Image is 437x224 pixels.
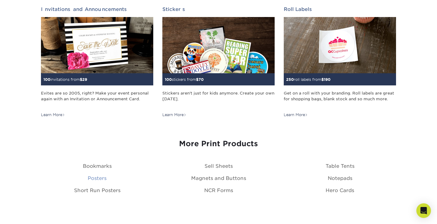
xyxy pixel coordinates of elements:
[286,77,294,82] span: 250
[165,77,172,82] span: 100
[43,77,50,82] span: 100
[328,175,352,181] a: Notepads
[416,203,431,218] div: Open Intercom Messenger
[165,77,204,82] small: stickers from
[162,6,275,118] a: Stickers 100stickers from$70 Stickers aren't just for kids anymore. Create your own [DATE]. Learn...
[284,112,308,118] div: Learn More
[284,6,396,118] a: Roll Labels 250roll labels from$190 Get on a roll with your branding. Roll labels are great for s...
[204,188,233,193] a: NCR Forms
[286,77,330,82] small: roll labels from
[82,77,87,82] span: 29
[284,17,396,73] img: Roll Labels
[88,175,107,181] a: Posters
[41,17,153,73] img: Invitations and Announcements
[191,175,246,181] a: Magnets and Buttons
[284,90,396,108] div: Get on a roll with your branding. Roll labels are great for shopping bags, blank stock and so muc...
[284,6,396,12] h2: Roll Labels
[83,163,112,169] a: Bookmarks
[74,188,120,193] a: Short Run Posters
[41,6,153,118] a: Invitations and Announcements 100invitations from$29 Evites are so 2005, right? Make your event p...
[198,77,204,82] span: 70
[205,163,233,169] a: Sell Sheets
[80,77,82,82] span: $
[162,112,186,118] div: Learn More
[326,188,354,193] a: Hero Cards
[162,17,275,73] img: Stickers
[321,77,324,82] span: $
[162,90,275,108] div: Stickers aren't just for kids anymore. Create your own [DATE].
[41,90,153,108] div: Evites are so 2005, right? Make your event personal again with an Invitation or Announcement Card.
[162,6,275,12] h2: Stickers
[41,112,65,118] div: Learn More
[41,6,153,12] h2: Invitations and Announcements
[43,77,87,82] small: invitations from
[326,163,354,169] a: Table Tents
[196,77,198,82] span: $
[41,140,396,148] h3: More Print Products
[324,77,330,82] span: 190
